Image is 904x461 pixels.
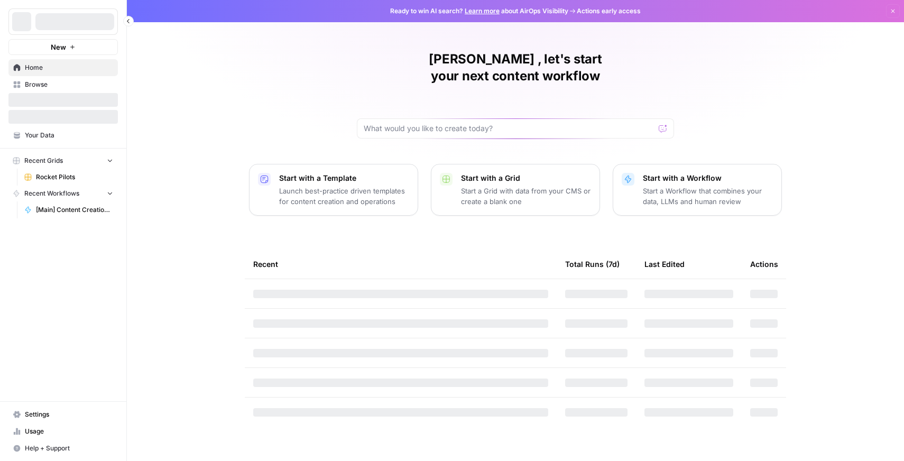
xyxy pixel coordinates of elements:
[25,63,113,72] span: Home
[249,164,418,216] button: Start with a TemplateLaunch best-practice driven templates for content creation and operations
[8,406,118,423] a: Settings
[279,186,409,207] p: Launch best-practice driven templates for content creation and operations
[36,172,113,182] span: Rocket Pilots
[643,173,773,183] p: Start with a Workflow
[8,39,118,55] button: New
[24,189,79,198] span: Recent Workflows
[577,6,641,16] span: Actions early access
[8,59,118,76] a: Home
[8,186,118,201] button: Recent Workflows
[364,123,654,134] input: What would you like to create today?
[8,76,118,93] a: Browse
[390,6,568,16] span: Ready to win AI search? about AirOps Visibility
[461,173,591,183] p: Start with a Grid
[253,250,548,279] div: Recent
[25,444,113,453] span: Help + Support
[20,201,118,218] a: [Main] Content Creation Brief
[565,250,620,279] div: Total Runs (7d)
[279,173,409,183] p: Start with a Template
[644,250,685,279] div: Last Edited
[643,186,773,207] p: Start a Workflow that combines your data, LLMs and human review
[51,42,66,52] span: New
[25,131,113,140] span: Your Data
[25,80,113,89] span: Browse
[465,7,500,15] a: Learn more
[24,156,63,165] span: Recent Grids
[613,164,782,216] button: Start with a WorkflowStart a Workflow that combines your data, LLMs and human review
[461,186,591,207] p: Start a Grid with data from your CMS or create a blank one
[20,169,118,186] a: Rocket Pilots
[8,127,118,144] a: Your Data
[8,153,118,169] button: Recent Grids
[8,440,118,457] button: Help + Support
[25,410,113,419] span: Settings
[25,427,113,436] span: Usage
[357,51,674,85] h1: [PERSON_NAME] , let's start your next content workflow
[36,205,113,215] span: [Main] Content Creation Brief
[8,423,118,440] a: Usage
[431,164,600,216] button: Start with a GridStart a Grid with data from your CMS or create a blank one
[750,250,778,279] div: Actions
